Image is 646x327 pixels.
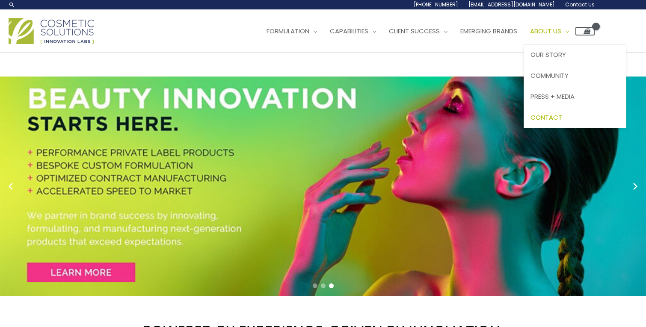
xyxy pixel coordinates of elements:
[524,65,626,86] a: Community
[565,1,595,8] span: Contact Us
[530,71,569,80] span: Community
[330,27,368,35] span: Capabilities
[267,27,309,35] span: Formulation
[468,1,555,8] span: [EMAIL_ADDRESS][DOMAIN_NAME]
[321,283,326,288] span: Go to slide 2
[9,1,15,8] a: Search icon link
[530,92,575,101] span: Press + Media
[260,18,323,44] a: Formulation
[530,50,566,59] span: Our Story
[254,18,595,44] nav: Site Navigation
[530,113,562,122] span: Contact
[414,1,458,8] span: [PHONE_NUMBER]
[530,27,561,35] span: About Us
[524,107,626,128] a: Contact
[575,27,595,35] a: View Shopping Cart, empty
[524,18,575,44] a: About Us
[323,18,382,44] a: Capabilities
[389,27,440,35] span: Client Success
[524,44,626,65] a: Our Story
[524,86,626,107] a: Press + Media
[454,18,524,44] a: Emerging Brands
[629,180,642,193] button: Next slide
[460,27,517,35] span: Emerging Brands
[313,283,317,288] span: Go to slide 1
[329,283,334,288] span: Go to slide 3
[382,18,454,44] a: Client Success
[9,18,94,44] img: Cosmetic Solutions Logo
[4,180,17,193] button: Previous slide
